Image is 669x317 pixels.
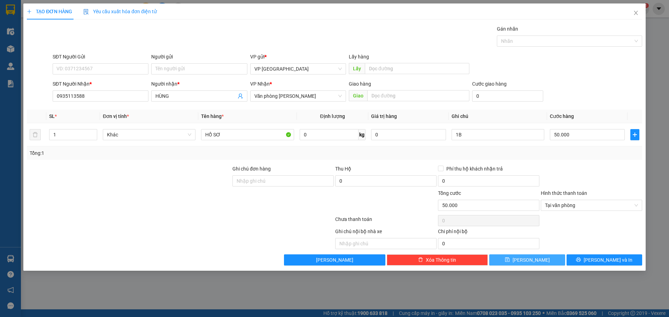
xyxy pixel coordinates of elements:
[335,228,437,238] div: Ghi chú nội bộ nhà xe
[349,81,371,87] span: Giao hàng
[349,90,367,101] span: Giao
[545,200,638,211] span: Tại văn phòng
[151,53,247,61] div: Người gửi
[452,129,544,140] input: Ghi Chú
[201,129,294,140] input: VD: Bàn, Ghế
[335,166,351,172] span: Thu Hộ
[320,113,345,119] span: Định lượng
[489,254,565,266] button: save[PERSON_NAME]
[284,254,385,266] button: [PERSON_NAME]
[53,80,148,88] div: SĐT Người Nhận
[335,238,437,249] input: Nhập ghi chú
[371,113,397,119] span: Giá trị hàng
[30,129,41,140] button: delete
[505,257,510,263] span: save
[151,80,247,88] div: Người nhận
[626,3,646,23] button: Close
[316,256,353,264] span: [PERSON_NAME]
[53,53,148,61] div: SĐT Người Gửi
[254,91,342,101] span: Văn phòng Lệ Thủy
[349,54,369,60] span: Lấy hàng
[107,129,191,140] span: Khác
[201,113,224,119] span: Tên hàng
[103,113,129,119] span: Đơn vị tính
[426,256,456,264] span: Xóa Thông tin
[631,132,639,137] span: plus
[359,129,366,140] span: kg
[238,93,243,99] span: user-add
[630,129,639,140] button: plus
[49,113,55,119] span: SL
[349,63,365,74] span: Lấy
[371,129,446,140] input: 0
[584,256,632,264] span: [PERSON_NAME] và In
[418,257,423,263] span: delete
[365,63,469,74] input: Dọc đường
[472,90,543,102] input: Cước giao hàng
[83,9,89,15] img: icon
[497,26,518,32] label: Gán nhãn
[27,9,72,14] span: TẠO ĐƠN HÀNG
[250,81,270,87] span: VP Nhận
[232,175,334,187] input: Ghi chú đơn hàng
[250,53,346,61] div: VP gửi
[576,257,581,263] span: printer
[30,149,258,157] div: Tổng: 1
[367,90,469,101] input: Dọc đường
[513,256,550,264] span: [PERSON_NAME]
[334,215,437,228] div: Chưa thanh toán
[567,254,642,266] button: printer[PERSON_NAME] và In
[438,228,539,238] div: Chi phí nội bộ
[449,110,547,123] th: Ghi chú
[83,9,157,14] span: Yêu cầu xuất hóa đơn điện tử
[438,190,461,196] span: Tổng cước
[27,9,32,14] span: plus
[633,10,639,16] span: close
[254,64,342,74] span: VP Mỹ Đình
[472,81,507,87] label: Cước giao hàng
[550,113,574,119] span: Cước hàng
[387,254,488,266] button: deleteXóa Thông tin
[232,166,271,172] label: Ghi chú đơn hàng
[444,165,506,173] span: Phí thu hộ khách nhận trả
[541,190,587,196] label: Hình thức thanh toán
